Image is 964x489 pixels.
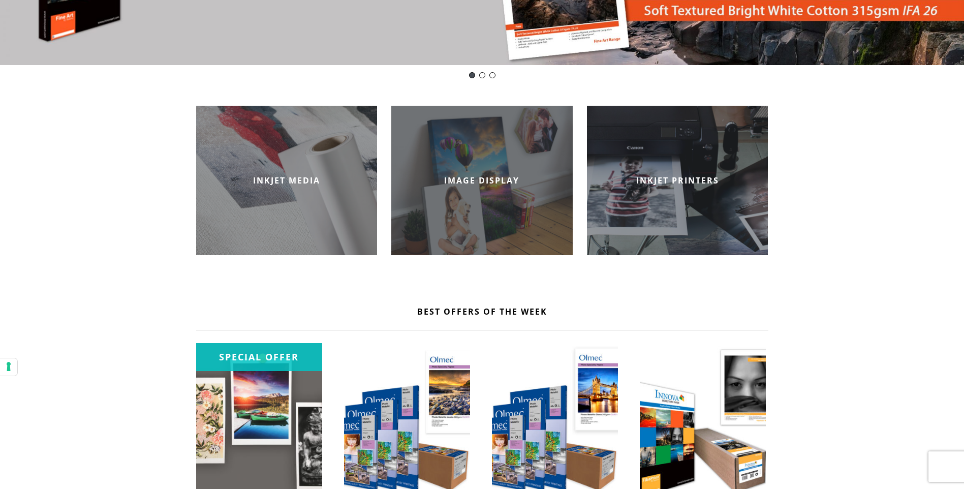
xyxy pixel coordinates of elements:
[479,72,485,78] div: Innova-general
[467,70,497,80] div: Choose slide to display.
[196,306,768,317] h2: Best Offers Of The Week
[489,72,495,78] div: pinch book
[587,175,768,186] h2: INKJET PRINTERS
[196,343,322,371] div: Special Offer
[469,72,475,78] div: DOTD-Innova IFA26
[196,175,378,186] h2: INKJET MEDIA
[391,175,573,186] h2: IMAGE DISPLAY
